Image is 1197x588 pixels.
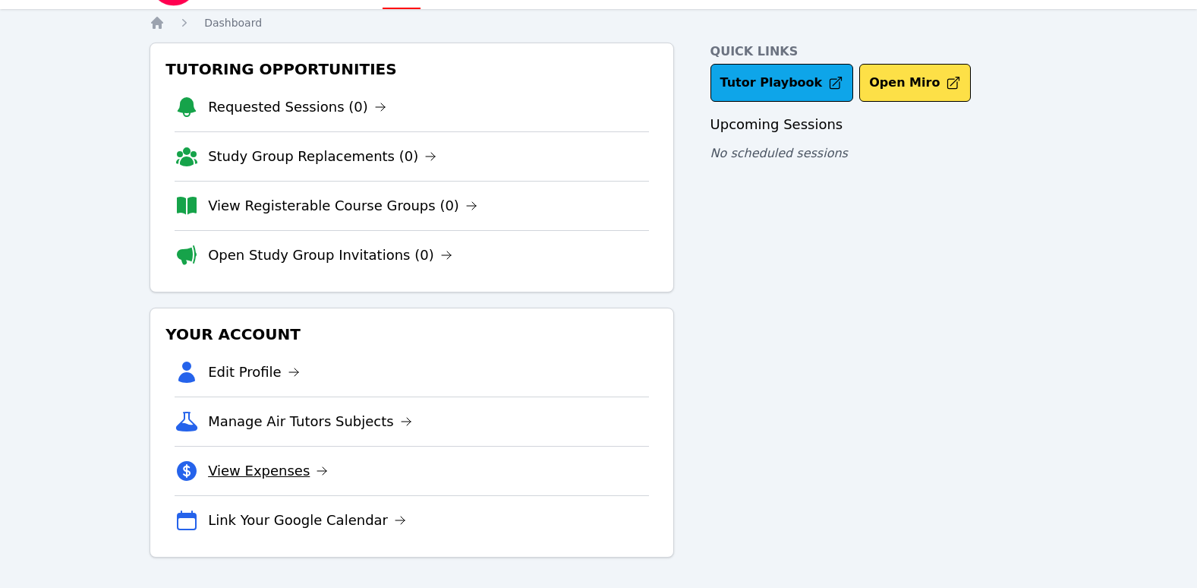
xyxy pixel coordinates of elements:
a: Study Group Replacements (0) [208,146,436,167]
a: Link Your Google Calendar [208,510,406,531]
button: Open Miro [859,64,971,102]
a: Manage Air Tutors Subjects [208,411,412,432]
a: Requested Sessions (0) [208,96,386,118]
span: Dashboard [204,17,262,29]
a: Edit Profile [208,362,300,383]
span: No scheduled sessions [710,146,848,160]
a: Tutor Playbook [710,64,854,102]
a: View Expenses [208,460,328,482]
h3: Upcoming Sessions [710,114,1047,135]
a: Open Study Group Invitations (0) [208,245,452,266]
a: View Registerable Course Groups (0) [208,195,477,217]
h3: Your Account [162,321,660,348]
a: Dashboard [204,15,262,30]
h3: Tutoring Opportunities [162,55,660,83]
nav: Breadcrumb [150,15,1047,30]
h4: Quick Links [710,43,1047,61]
